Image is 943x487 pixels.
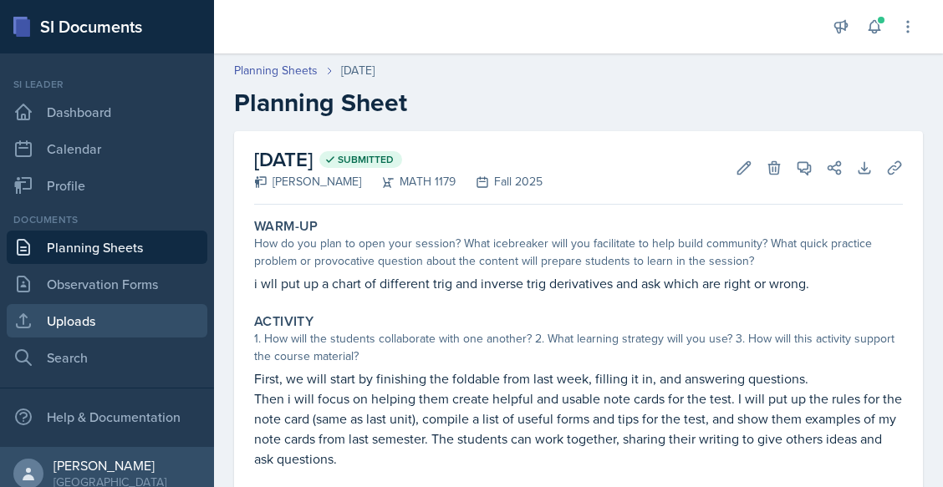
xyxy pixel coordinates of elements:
[254,235,903,270] div: How do you plan to open your session? What icebreaker will you facilitate to help build community...
[7,212,207,227] div: Documents
[7,231,207,264] a: Planning Sheets
[7,267,207,301] a: Observation Forms
[7,169,207,202] a: Profile
[254,388,903,469] p: Then i will focus on helping them create helpful and usable note cards for the test. I will put u...
[254,368,903,388] p: First, we will start by finishing the foldable from last week, filling it in, and answering quest...
[254,330,903,365] div: 1. How will the students collaborate with one another? 2. What learning strategy will you use? 3....
[254,273,903,293] p: i wll put up a chart of different trig and inverse trig derivatives and ask which are right or wr...
[7,77,207,92] div: Si leader
[7,304,207,337] a: Uploads
[7,341,207,374] a: Search
[341,62,375,79] div: [DATE]
[234,88,923,118] h2: Planning Sheet
[54,457,166,474] div: [PERSON_NAME]
[7,95,207,129] a: Dashboard
[254,313,313,330] label: Activity
[361,173,456,190] div: MATH 1179
[254,218,319,235] label: Warm-Up
[7,400,207,434] div: Help & Documentation
[456,173,543,190] div: Fall 2025
[234,62,318,79] a: Planning Sheets
[254,173,361,190] div: [PERSON_NAME]
[7,132,207,165] a: Calendar
[254,145,543,175] h2: [DATE]
[338,153,394,166] span: Submitted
